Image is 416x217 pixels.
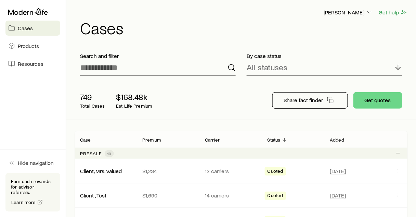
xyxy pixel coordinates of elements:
button: Share fact finder [272,92,348,109]
div: Client, Mrs. Valued [80,168,122,175]
p: 749 [80,92,105,102]
span: Quoted [268,168,283,176]
span: Learn more [11,200,36,205]
p: Search and filter [80,52,236,59]
p: Premium [143,137,161,143]
h1: Cases [80,20,408,36]
p: 12 carriers [205,168,257,174]
a: Resources [5,56,60,71]
p: $1,234 [143,168,194,174]
p: $1,690 [143,192,194,199]
p: 14 carriers [205,192,257,199]
p: All statuses [247,62,287,72]
button: Get quotes [353,92,402,109]
p: Est. Life Premium [116,103,152,109]
p: Added [330,137,344,143]
button: Hide navigation [5,155,60,170]
p: Presale [80,151,102,156]
span: Cases [18,25,33,32]
span: Hide navigation [18,159,54,166]
span: [DATE] [330,192,346,199]
button: Get help [379,9,408,16]
p: Status [268,137,281,143]
p: Total Cases [80,103,105,109]
p: Carrier [205,137,220,143]
a: Client , Test [80,192,106,198]
span: Resources [18,60,43,67]
div: Client , Test [80,192,106,199]
p: Share fact finder [284,97,323,104]
button: [PERSON_NAME] [323,9,373,17]
p: By case status [247,52,402,59]
span: Quoted [268,193,283,200]
div: Earn cash rewards for advisor referrals.Learn more [5,173,60,212]
a: Client, Mrs. Valued [80,168,122,174]
a: Products [5,38,60,53]
span: 10 [107,151,111,156]
p: Case [80,137,91,143]
p: Earn cash rewards for advisor referrals. [11,179,55,195]
a: Cases [5,21,60,36]
p: $168.48k [116,92,152,102]
span: [DATE] [330,168,346,174]
p: [PERSON_NAME] [324,9,373,16]
span: Products [18,43,39,49]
